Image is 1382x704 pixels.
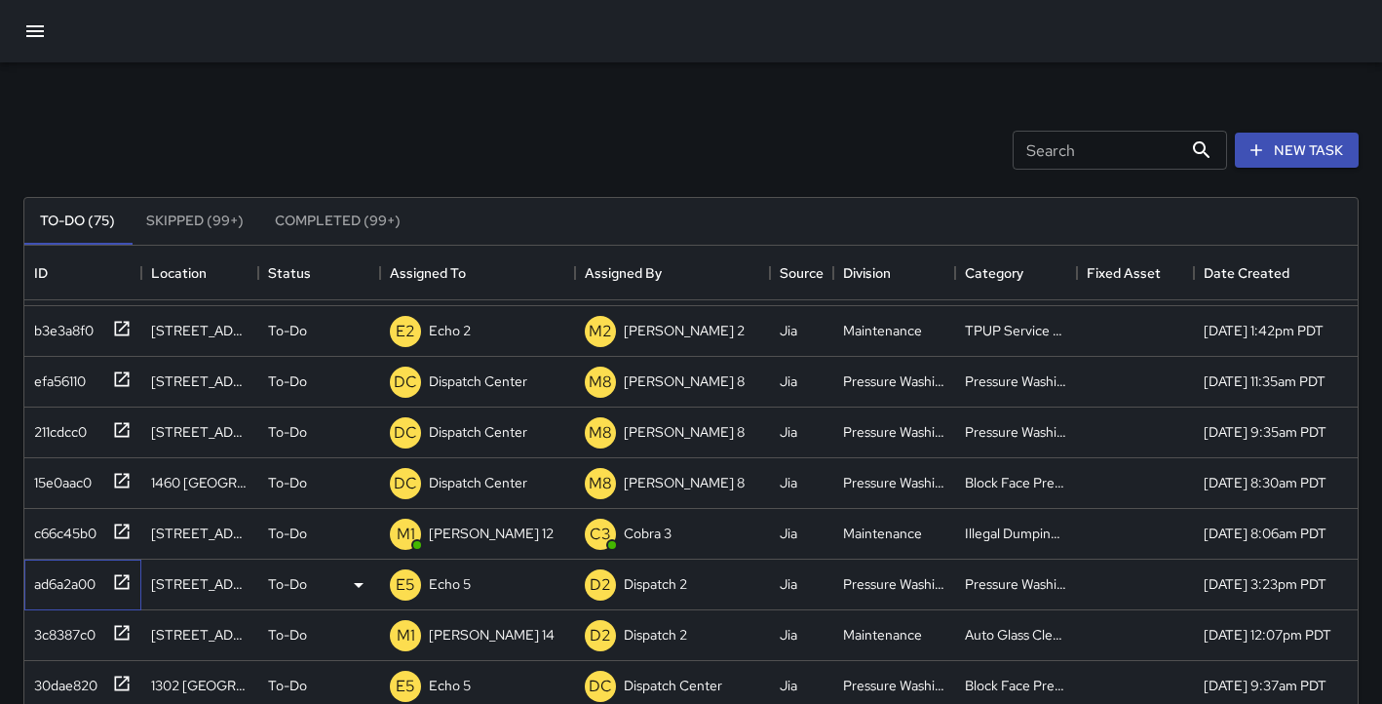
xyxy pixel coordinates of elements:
div: Assigned To [380,246,575,300]
p: D2 [590,573,611,597]
div: Pressure Washing Hotspot List Completed [965,422,1067,442]
p: [PERSON_NAME] 12 [429,524,554,543]
p: [PERSON_NAME] 8 [624,473,745,492]
div: Source [780,246,824,300]
div: Pressure Washing Hotspot List Completed [965,372,1067,391]
div: 521 19th Street [151,372,249,391]
div: Pressure Washing [843,422,945,442]
div: Jia [780,524,797,543]
div: 2216 Broadway [151,321,249,340]
p: Dispatch 2 [624,574,687,594]
div: Fixed Asset [1087,246,1161,300]
p: Dispatch Center [429,473,527,492]
p: M8 [589,472,612,495]
p: E5 [396,675,415,698]
button: Completed (99+) [259,198,416,245]
button: New Task [1235,133,1359,169]
div: Block Face Pressure Washed [965,676,1067,695]
div: 8/21/2025, 9:37am PDT [1204,676,1326,695]
p: To-Do [268,422,307,442]
button: To-Do (75) [24,198,131,245]
div: Fixed Asset [1077,246,1194,300]
div: Pressure Washing [843,473,945,492]
div: Status [268,246,311,300]
p: M2 [589,320,612,343]
p: To-Do [268,574,307,594]
p: Echo 5 [429,574,471,594]
p: DC [394,421,417,445]
p: To-Do [268,524,307,543]
div: 1245 Broadway [151,625,249,645]
div: Division [843,246,891,300]
div: 1302 Broadway [151,676,249,695]
div: Location [151,246,207,300]
div: Assigned By [575,246,770,300]
p: [PERSON_NAME] 8 [624,422,745,442]
div: 8/22/2025, 12:07pm PDT [1204,625,1331,645]
div: 505 17th Street [151,524,249,543]
p: Dispatch Center [624,676,722,695]
div: 8/23/2025, 9:35am PDT [1204,422,1326,442]
div: ad6a2a00 [26,567,96,594]
div: 30dae820 [26,668,97,695]
div: Source [770,246,833,300]
p: [PERSON_NAME] 14 [429,625,555,645]
div: 8/23/2025, 8:30am PDT [1204,473,1326,492]
p: DC [394,371,417,394]
div: Jia [780,676,797,695]
div: 8/23/2025, 8:06am PDT [1204,524,1326,543]
div: efa56110 [26,364,86,391]
p: [PERSON_NAME] 8 [624,372,745,391]
div: Pressure Washing [843,574,945,594]
div: Auto Glass Cleaned Up [965,625,1067,645]
div: Jia [780,625,797,645]
div: Jia [780,473,797,492]
p: [PERSON_NAME] 2 [624,321,745,340]
div: Pressure Washing [843,372,945,391]
p: To-Do [268,676,307,695]
div: Assigned By [585,246,662,300]
p: C3 [590,523,611,546]
div: TPUP Service Requested [965,321,1067,340]
p: Dispatch 2 [624,625,687,645]
p: To-Do [268,321,307,340]
div: Location [141,246,258,300]
div: Maintenance [843,321,922,340]
div: 15e0aac0 [26,465,92,492]
p: Dispatch Center [429,372,527,391]
p: Cobra 3 [624,524,672,543]
p: To-Do [268,625,307,645]
div: 211cdcc0 [26,414,87,442]
div: ID [34,246,48,300]
p: Echo 2 [429,321,471,340]
p: To-Do [268,473,307,492]
div: Jia [780,321,797,340]
div: 1319 Franklin Street [151,574,249,594]
p: M1 [397,523,415,546]
div: Illegal Dumping Removed [965,524,1067,543]
div: 8/22/2025, 3:23pm PDT [1204,574,1326,594]
p: E5 [396,573,415,597]
div: 3c8387c0 [26,617,96,645]
div: Date Created [1194,246,1364,300]
div: Date Created [1204,246,1289,300]
p: To-Do [268,372,307,391]
div: Block Face Pressure Washed [965,473,1067,492]
div: 8/23/2025, 11:35am PDT [1204,372,1325,391]
p: M8 [589,421,612,445]
div: b3e3a8f0 [26,313,94,340]
div: Pressure Washing Hotspot List Completed [965,574,1067,594]
div: ID [24,246,141,300]
div: Maintenance [843,625,922,645]
div: Status [258,246,380,300]
p: DC [589,675,612,698]
div: c66c45b0 [26,516,96,543]
p: M8 [589,371,612,394]
div: 511 17th Street [151,422,249,442]
div: Division [833,246,955,300]
button: Skipped (99+) [131,198,259,245]
p: Echo 5 [429,676,471,695]
p: E2 [396,320,415,343]
div: Category [965,246,1023,300]
p: M1 [397,624,415,647]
